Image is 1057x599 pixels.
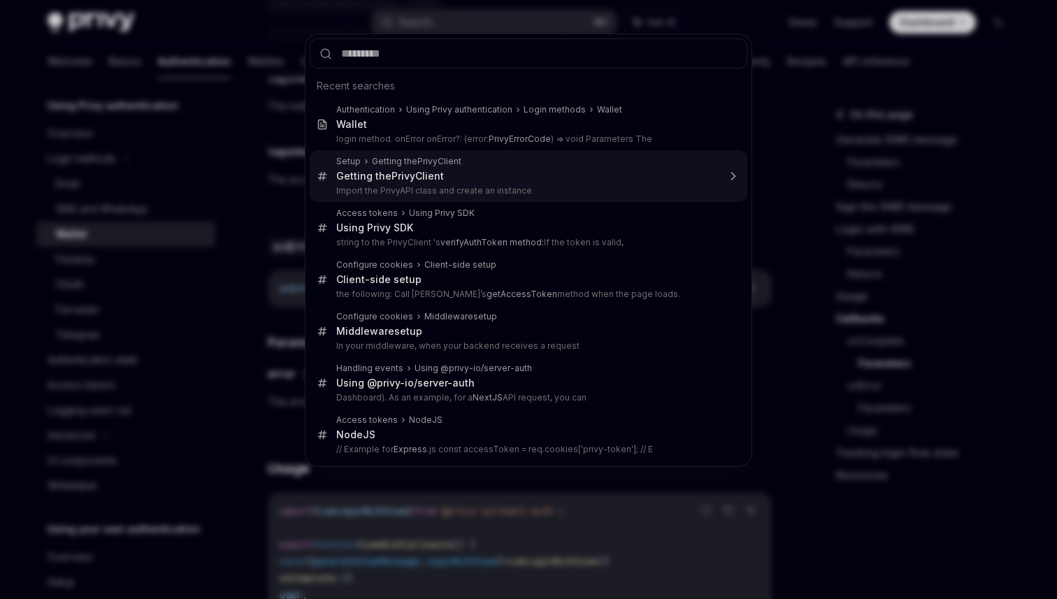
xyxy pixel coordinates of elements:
div: Using Privy SDK [336,222,413,234]
div: Wallet [336,118,367,131]
div: Client-side setup [424,259,496,270]
p: In your middleware, when your backend receives a request [336,340,718,352]
div: Handling events [336,363,403,374]
span: Recent searches [317,79,395,93]
b: Middleware [424,311,473,322]
div: Getting the [372,156,461,167]
div: Access tokens [336,208,398,219]
div: Setup [336,156,361,167]
p: string to the PrivyClient 's If the token is valid, [336,237,718,248]
div: Using @privy-io/server-auth [415,363,532,374]
p: login method. onError onError?: (error: ) => void Parameters The [336,133,718,145]
div: NodeJS [336,428,375,441]
div: Configure cookies [336,311,413,322]
div: Authentication [336,104,395,115]
p: // Example for .js const accessToken = req.cookies['privy-token']; // E [336,444,718,455]
div: Using Privy authentication [406,104,512,115]
b: PrivyClient [391,170,444,182]
div: NodeJS [409,414,443,426]
p: Dashboard). As an example, for a API request, you can [336,392,718,403]
div: Getting the [336,170,444,182]
b: PrivyClient [417,156,461,166]
div: Configure cookies [336,259,413,270]
b: NextJS [473,392,503,403]
p: Import the PrivyAPI class and create an instance [336,185,718,196]
div: Client-side setup [336,273,422,286]
b: verifyAuthToken method: [440,237,544,247]
div: Login methods [524,104,586,115]
b: Express [394,444,427,454]
b: Middleware [336,325,394,337]
div: Access tokens [336,414,398,426]
div: Using Privy SDK [409,208,475,219]
div: setup [336,325,422,338]
b: getAccessToken [487,289,557,299]
div: setup [424,311,497,322]
b: PrivyErrorCode [489,133,551,144]
div: Using @privy-io/server-auth [336,377,475,389]
p: the following: Call [PERSON_NAME]’s method when the page loads. [336,289,718,300]
div: Wallet [597,104,622,115]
